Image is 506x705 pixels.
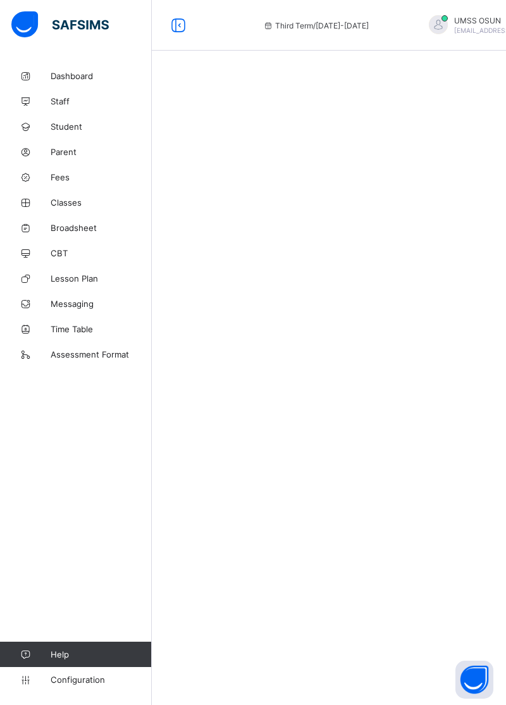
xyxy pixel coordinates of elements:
span: Dashboard [51,71,152,81]
span: CBT [51,248,152,258]
img: safsims [11,11,109,38]
span: Configuration [51,675,151,685]
span: Broadsheet [51,223,152,233]
span: Parent [51,147,152,157]
button: Open asap [455,661,493,699]
span: Assessment Format [51,349,152,359]
span: Fees [51,172,152,182]
span: Classes [51,197,152,208]
span: Time Table [51,324,152,334]
span: session/term information [262,21,369,30]
span: Messaging [51,299,152,309]
span: Help [51,649,151,659]
span: Student [51,122,152,132]
span: Staff [51,96,152,106]
span: Lesson Plan [51,273,152,284]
